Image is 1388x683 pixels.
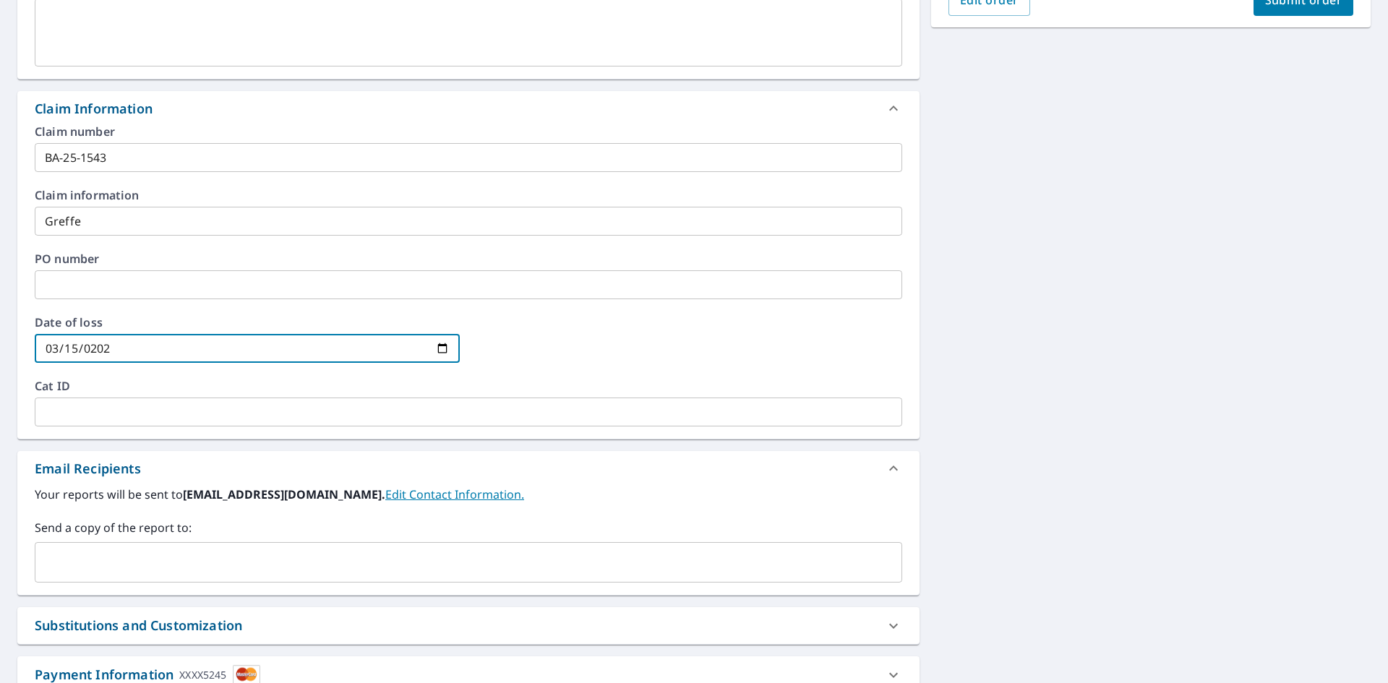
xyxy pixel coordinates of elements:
[35,380,902,392] label: Cat ID
[35,317,460,328] label: Date of loss
[35,189,902,201] label: Claim information
[35,486,902,503] label: Your reports will be sent to
[35,616,242,635] div: Substitutions and Customization
[17,451,920,486] div: Email Recipients
[17,91,920,126] div: Claim Information
[35,519,902,536] label: Send a copy of the report to:
[35,253,902,265] label: PO number
[385,486,524,502] a: EditContactInfo
[35,99,153,119] div: Claim Information
[35,459,141,478] div: Email Recipients
[183,486,385,502] b: [EMAIL_ADDRESS][DOMAIN_NAME].
[17,607,920,644] div: Substitutions and Customization
[35,126,902,137] label: Claim number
